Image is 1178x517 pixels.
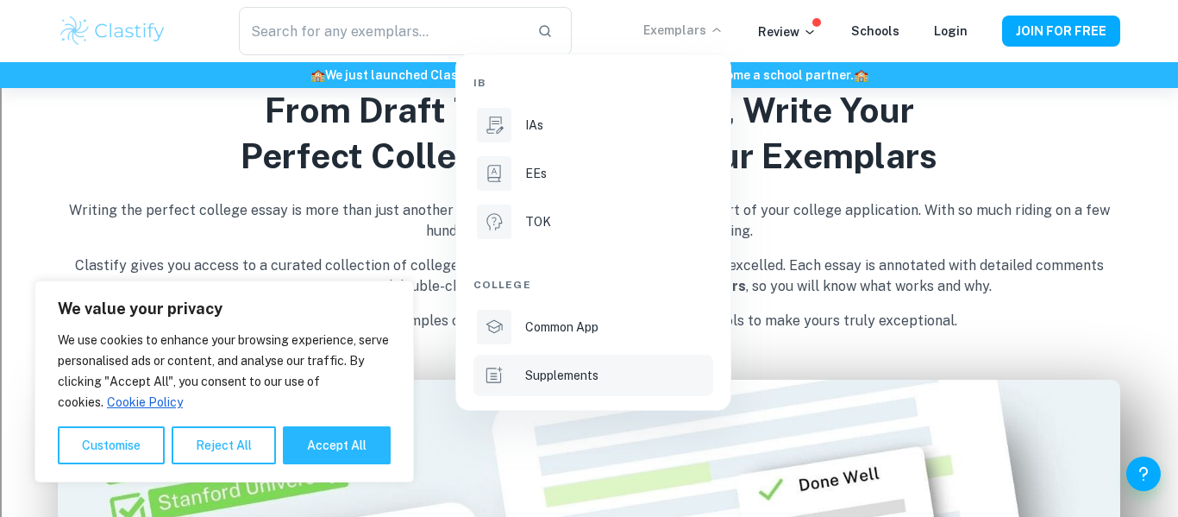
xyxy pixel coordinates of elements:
[7,209,1171,224] div: Search for Source
[473,277,531,293] span: College
[106,394,184,410] a: Cookie Policy
[34,281,414,482] div: We value your privacy
[7,7,1171,22] div: Sort A > Z
[7,240,1171,255] div: Magazine
[58,426,165,464] button: Customise
[58,299,391,319] p: We value your privacy
[7,287,1171,302] div: Visual Art
[7,491,1171,507] div: SAVE
[7,162,1171,178] div: Download
[7,22,1171,38] div: Sort New > Old
[7,460,1171,476] div: MOVE
[7,382,1171,398] div: SAVE AND GO HOME
[525,318,598,337] p: Common App
[7,147,1171,162] div: Rename Outline
[7,69,1171,85] div: Options
[7,476,1171,491] div: New source
[525,164,547,183] p: EEs
[7,193,1171,209] div: Add Outline Template
[7,224,1171,240] div: Journal
[7,54,1171,69] div: Delete
[473,306,713,348] a: Common App
[172,426,276,464] button: Reject All
[473,201,713,243] a: TOK
[525,366,598,385] p: Supplements
[58,330,391,413] p: We use cookies to enhance your browsing experience, serve personalised ads or content, and analys...
[7,131,1171,147] div: Delete
[525,212,551,231] p: TOK
[7,429,1171,444] div: Home
[7,85,1171,100] div: Sign out
[7,413,1171,429] div: Move to ...
[7,178,1171,193] div: Print
[7,367,1171,382] div: This outline has no content. Would you like to delete it?
[7,302,1171,318] div: TODO: put dlg title
[473,104,713,146] a: IAs
[473,153,713,194] a: EEs
[7,398,1171,413] div: DELETE
[7,336,1171,351] div: CANCEL
[525,116,543,135] p: IAs
[7,271,1171,287] div: Television/Radio
[7,100,1171,116] div: Rename
[7,38,1171,54] div: Move To ...
[7,255,1171,271] div: Newspaper
[7,351,1171,367] div: ???
[7,444,1171,460] div: CANCEL
[283,426,391,464] button: Accept All
[7,116,1171,131] div: Move To ...
[473,355,713,396] a: Supplements
[473,75,486,91] span: IB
